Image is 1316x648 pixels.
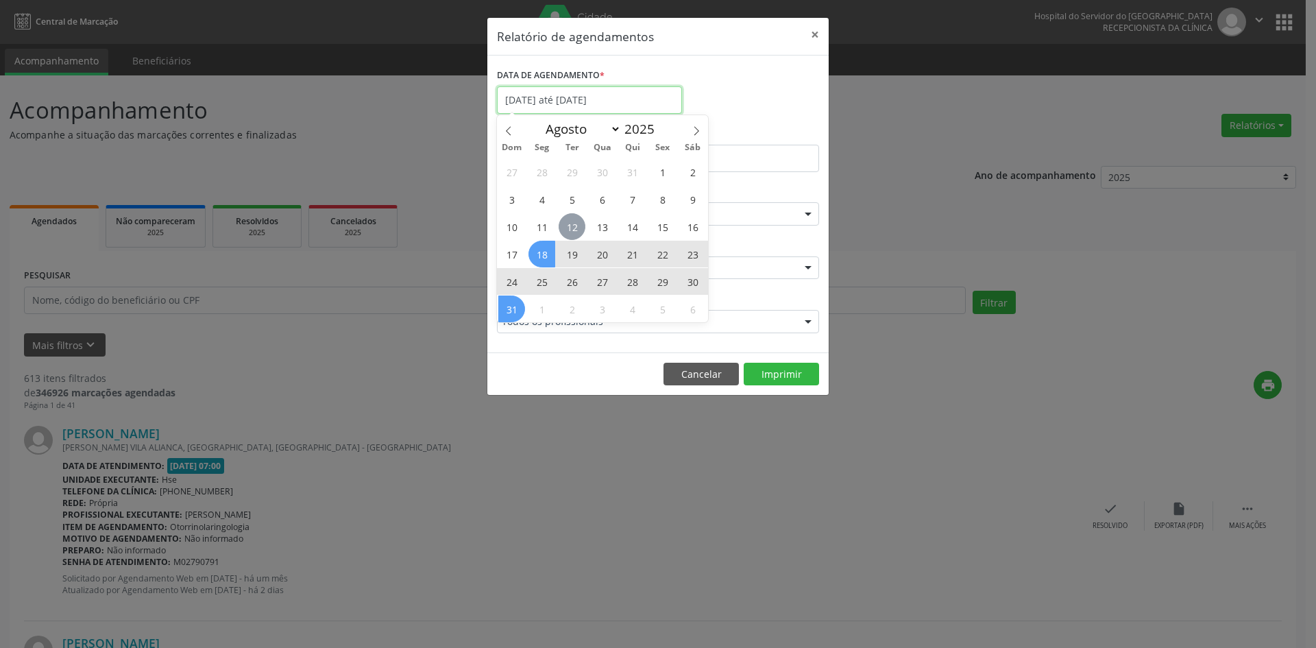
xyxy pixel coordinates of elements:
span: Agosto 21, 2025 [619,241,646,267]
span: Agosto 28, 2025 [619,268,646,295]
button: Imprimir [744,363,819,386]
span: Qua [587,143,618,152]
span: Agosto 22, 2025 [649,241,676,267]
span: Setembro 4, 2025 [619,296,646,322]
span: Agosto 19, 2025 [559,241,585,267]
span: Julho 31, 2025 [619,158,646,185]
span: Dom [497,143,527,152]
span: Qui [618,143,648,152]
input: Selecione o horário final [661,145,819,172]
span: Julho 30, 2025 [589,158,616,185]
span: Setembro 1, 2025 [528,296,555,322]
span: Agosto 25, 2025 [528,268,555,295]
span: Agosto 4, 2025 [528,186,555,213]
span: Julho 29, 2025 [559,158,585,185]
span: Agosto 15, 2025 [649,213,676,240]
span: Sáb [678,143,708,152]
span: Sex [648,143,678,152]
span: Agosto 26, 2025 [559,268,585,295]
span: Agosto 10, 2025 [498,213,525,240]
span: Agosto 13, 2025 [589,213,616,240]
span: Agosto 16, 2025 [679,213,706,240]
span: Agosto 27, 2025 [589,268,616,295]
span: Agosto 20, 2025 [589,241,616,267]
span: Agosto 2, 2025 [679,158,706,185]
span: Agosto 24, 2025 [498,268,525,295]
span: Agosto 23, 2025 [679,241,706,267]
span: Agosto 12, 2025 [559,213,585,240]
span: Agosto 8, 2025 [649,186,676,213]
span: Agosto 6, 2025 [589,186,616,213]
input: Year [621,120,666,138]
span: Agosto 29, 2025 [649,268,676,295]
span: Agosto 3, 2025 [498,186,525,213]
span: Julho 28, 2025 [528,158,555,185]
select: Month [539,119,621,139]
span: Seg [527,143,557,152]
button: Cancelar [663,363,739,386]
span: Setembro 6, 2025 [679,296,706,322]
span: Agosto 31, 2025 [498,296,525,322]
input: Selecione uma data ou intervalo [497,86,682,114]
label: DATA DE AGENDAMENTO [497,65,605,86]
span: Agosto 17, 2025 [498,241,525,267]
span: Agosto 9, 2025 [679,186,706,213]
span: Agosto 14, 2025 [619,213,646,240]
span: Agosto 1, 2025 [649,158,676,185]
span: Agosto 5, 2025 [559,186,585,213]
span: Setembro 3, 2025 [589,296,616,322]
label: ATÉ [661,123,819,145]
span: Agosto 18, 2025 [528,241,555,267]
span: Setembro 2, 2025 [559,296,585,322]
span: Agosto 7, 2025 [619,186,646,213]
span: Agosto 30, 2025 [679,268,706,295]
button: Close [801,18,829,51]
span: Julho 27, 2025 [498,158,525,185]
span: Agosto 11, 2025 [528,213,555,240]
h5: Relatório de agendamentos [497,27,654,45]
span: Ter [557,143,587,152]
span: Setembro 5, 2025 [649,296,676,322]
